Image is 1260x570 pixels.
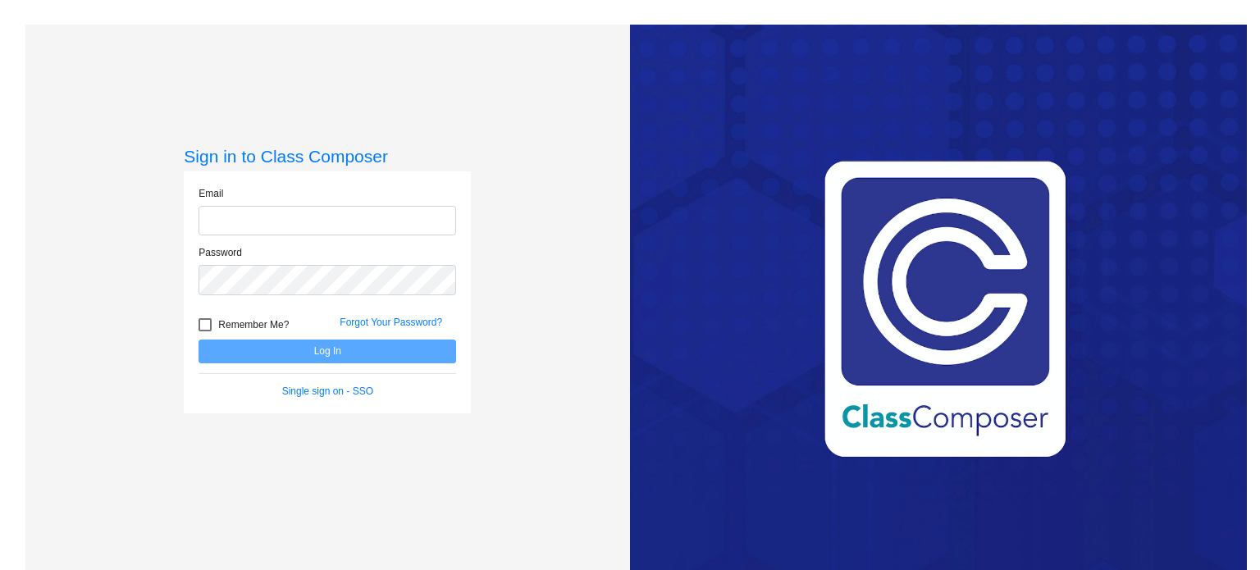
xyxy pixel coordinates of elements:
h3: Sign in to Class Composer [184,146,471,166]
a: Forgot Your Password? [340,317,442,328]
button: Log In [199,340,456,363]
label: Password [199,245,242,260]
a: Single sign on - SSO [282,385,373,397]
label: Email [199,186,223,201]
span: Remember Me? [218,315,289,335]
